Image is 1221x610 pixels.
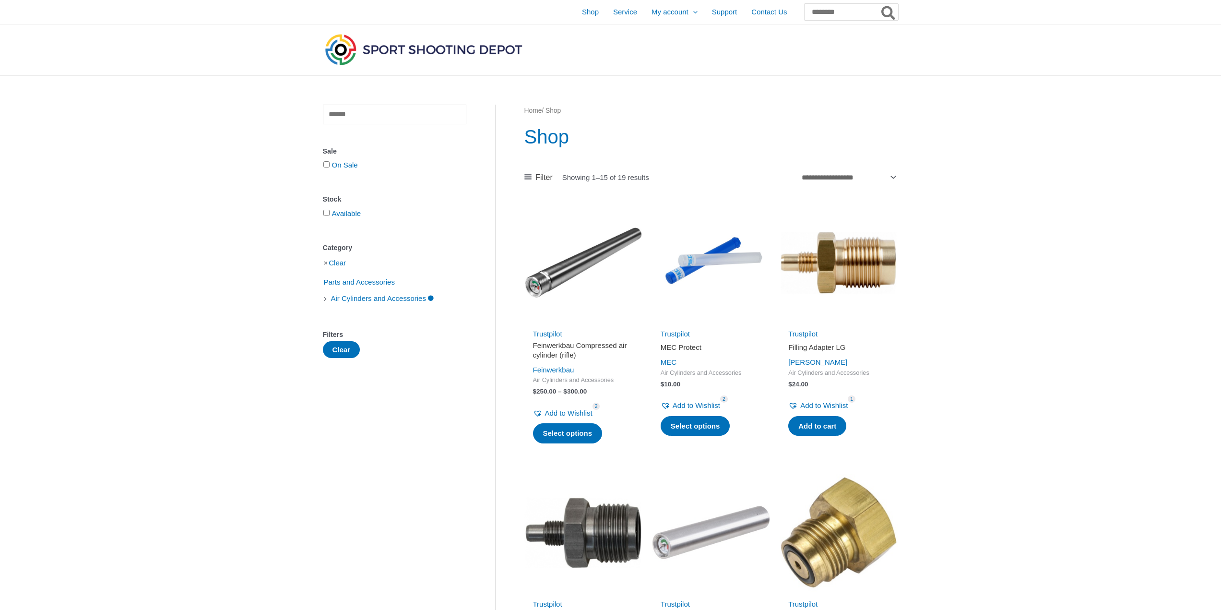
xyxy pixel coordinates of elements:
[533,407,593,420] a: Add to Wishlist
[788,381,808,388] bdi: 24.00
[524,474,642,592] img: Filling Adapter LP400/LP500
[533,341,634,359] h2: Feinwerkbau Compressed air cylinder (rifle)
[661,416,730,436] a: Select options for “MEC Protect”
[533,423,603,443] a: Select options for “Feinwerkbau Compressed air cylinder (rifle)”
[330,290,427,307] span: Air Cylinders and Accessories
[661,358,676,366] a: MEC
[788,343,889,356] a: Filling Adapter LG
[329,259,346,267] a: Clear
[661,369,761,377] span: Air Cylinders and Accessories
[524,105,898,117] nav: Breadcrumb
[661,600,690,608] a: Trustpilot
[524,170,553,185] a: Filter
[788,343,889,352] h2: Filling Adapter LG
[661,330,690,338] a: Trustpilot
[848,395,855,403] span: 1
[323,192,466,206] div: Stock
[330,294,435,302] a: Air Cylinders and Accessories
[323,277,396,286] a: Parts and Accessories
[533,330,562,338] a: Trustpilot
[332,209,361,217] a: Available
[652,474,770,592] img: Feinwerkbau Compressed air cylinder (Pistol)
[323,144,466,158] div: Sale
[323,161,330,167] input: On Sale
[563,388,567,395] span: $
[879,4,898,20] button: Search
[524,123,898,150] h1: Shop
[661,343,761,356] a: MEC Protect
[661,343,761,352] h2: MEC Protect
[535,170,553,185] span: Filter
[563,388,587,395] bdi: 300.00
[652,203,770,322] img: MEC Protect
[661,381,664,388] span: $
[788,369,889,377] span: Air Cylinders and Accessories
[323,241,466,255] div: Category
[323,341,360,358] button: Clear
[593,403,600,410] span: 2
[533,600,562,608] a: Trustpilot
[533,366,574,374] a: Feinwerkbau
[788,600,818,608] a: Trustpilot
[798,169,898,185] select: Shop order
[661,399,720,412] a: Add to Wishlist
[533,388,537,395] span: $
[533,341,634,363] a: Feinwerkbau Compressed air cylinder (rifle)
[323,32,524,67] img: Sport Shooting Depot
[533,388,557,395] bdi: 250.00
[788,416,846,436] a: Add to cart: “Filling Adapter LG”
[545,409,593,417] span: Add to Wishlist
[323,328,466,342] div: Filters
[788,330,818,338] a: Trustpilot
[780,474,898,592] img: Filling Adapter FWB
[332,161,358,169] a: On Sale
[524,107,542,114] a: Home
[533,376,634,384] span: Air Cylinders and Accessories
[720,395,728,403] span: 2
[562,174,649,181] p: Showing 1–15 of 19 results
[673,401,720,409] span: Add to Wishlist
[788,358,847,366] a: [PERSON_NAME]
[661,381,680,388] bdi: 10.00
[780,203,898,322] img: Filling Adapter LG
[323,210,330,216] input: Available
[558,388,562,395] span: –
[788,381,792,388] span: $
[323,274,396,290] span: Parts and Accessories
[524,203,642,322] img: Feinwerkbau Compressed air cylinder
[788,399,848,412] a: Add to Wishlist
[800,401,848,409] span: Add to Wishlist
